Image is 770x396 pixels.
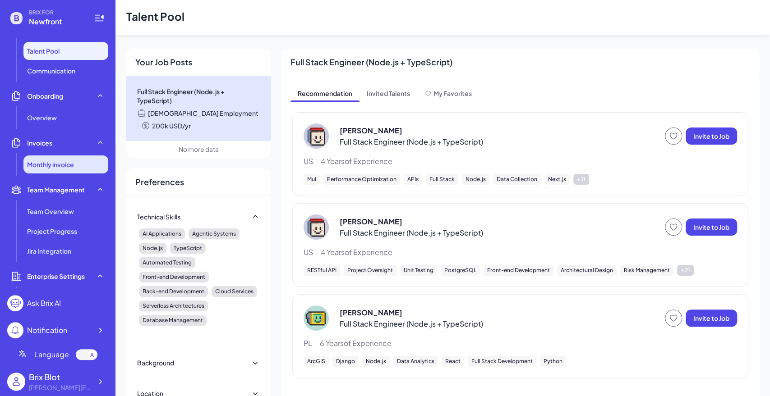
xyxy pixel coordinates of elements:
div: Your Job Posts [126,49,271,76]
div: Brix Blot [29,371,92,383]
span: Talent Pool [27,46,60,55]
div: Unit Testing [400,265,437,276]
img: James Ryo [304,305,329,331]
div: Python [540,356,566,367]
div: PostgreSQL [441,265,480,276]
div: Data Collection [493,174,541,185]
div: Performance Optimization [323,174,400,185]
div: Next.js [544,174,570,185]
div: Background [137,358,174,367]
div: Technical Skills [137,212,180,221]
span: Project Progress [27,227,77,236]
div: Database Management [139,315,207,326]
span: Team Overview [27,207,74,216]
div: ArcGIS [304,356,329,367]
div: Automated Testing [139,257,195,268]
span: US [304,156,313,167]
button: Invite to Job [686,310,737,327]
span: BRIX FOR [29,9,83,16]
span: Communication [27,66,75,75]
button: Invite to Job [686,218,737,236]
div: Agentic Systems [189,228,240,239]
div: Node.js [362,356,390,367]
span: Overview [27,113,57,122]
span: Onboarding [27,91,63,100]
div: Full Stack [426,174,458,185]
span: 4 Years of Experience [321,247,392,258]
span: PL [304,338,312,349]
div: No more data [179,145,219,154]
span: My Favorites [433,89,472,97]
div: TypeScript [170,243,206,254]
div: Mui [304,174,320,185]
span: Team Management [27,185,85,194]
div: Ask Brix AI [27,298,61,309]
div: React [442,356,464,367]
p: [PERSON_NAME] [340,307,402,318]
span: Monthly invoice [27,160,74,169]
span: Invited Talents [360,87,417,101]
span: [DEMOGRAPHIC_DATA] Employment [148,109,258,118]
span: Recommendation [290,87,360,101]
div: blake@joinbrix.com [29,383,92,392]
span: Enterprise Settings [27,272,85,281]
span: Newfront [29,16,83,27]
div: Front-end Development [484,265,553,276]
div: Serverless Architectures [139,300,208,311]
p: Full Stack Engineer (Node.js + TypeScript) [340,319,483,329]
div: Full Stack Development [468,356,536,367]
div: Back-end Development [139,286,208,297]
span: Invite to Job [693,132,729,140]
div: Node.js [139,243,166,254]
p: [PERSON_NAME] [340,125,402,136]
p: Full Stack Engineer (Node.js + TypeScript) [340,137,483,147]
div: Architectural Design [557,265,617,276]
img: Ting Zhang [304,214,329,240]
div: Full Stack Engineer (Node.js + TypeScript) [281,49,759,76]
div: Node.js [462,174,489,185]
p: [PERSON_NAME] [340,216,402,227]
span: Invoices [27,138,52,147]
div: RESTful API [304,265,340,276]
span: Invite to Job [693,223,729,231]
div: Notification [27,325,67,336]
span: Language [34,349,69,360]
div: Cloud Services [212,286,257,297]
span: 200k USD/yr [152,121,191,130]
div: Django [332,356,359,367]
img: user_logo.png [7,373,25,391]
div: Data Analytics [393,356,438,367]
div: + 21 [677,265,694,276]
div: Project Oversight [344,265,397,276]
div: Risk Management [620,265,673,276]
span: Full Stack Engineer (Node.js + TypeScript) [137,87,260,105]
div: Front-end Development [139,272,209,282]
div: + 11 [573,174,589,185]
img: John Law [304,123,329,149]
div: APIs [404,174,422,185]
div: Preferences [126,168,271,196]
button: Invite to Job [686,127,737,145]
span: Jira Integration [27,246,71,255]
span: Invite to Job [693,314,729,322]
span: 4 Years of Experience [321,156,392,167]
p: Full Stack Engineer (Node.js + TypeScript) [340,228,483,238]
div: AI Applications [139,228,185,239]
span: 6 Years of Experience [320,338,392,349]
span: US [304,247,313,258]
